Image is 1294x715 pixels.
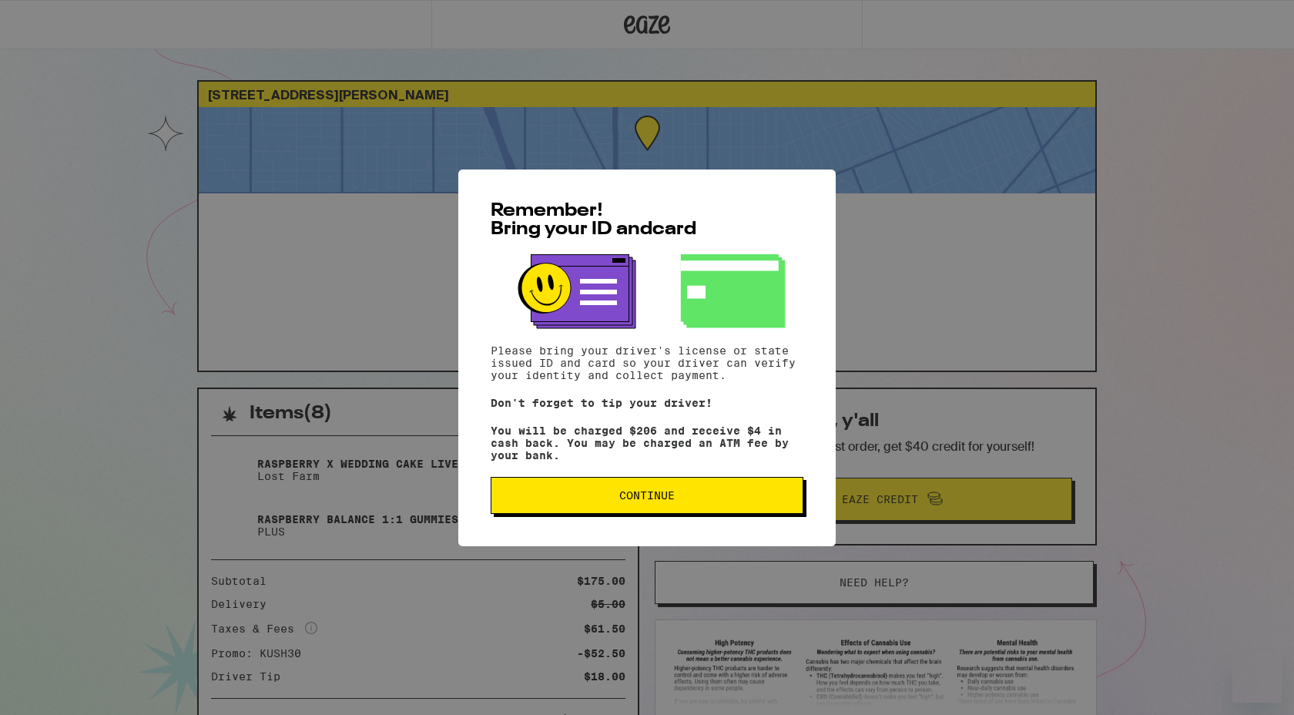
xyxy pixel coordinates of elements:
[491,425,803,462] p: You will be charged $206 and receive $4 in cash back. You may be charged an ATM fee by your bank.
[1232,653,1282,703] iframe: Button to launch messaging window
[619,490,675,501] span: Continue
[491,202,696,239] span: Remember! Bring your ID and card
[491,344,803,381] p: Please bring your driver's license or state issued ID and card so your driver can verify your ide...
[491,477,803,514] button: Continue
[491,397,803,409] p: Don't forget to tip your driver!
